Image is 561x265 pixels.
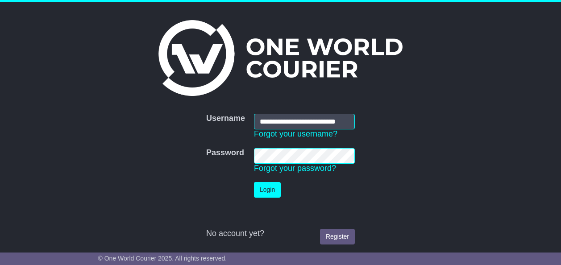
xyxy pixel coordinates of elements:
label: Username [206,114,245,124]
span: © One World Courier 2025. All rights reserved. [98,255,227,262]
div: No account yet? [206,229,355,239]
button: Login [254,182,281,198]
a: Register [320,229,355,244]
a: Forgot your username? [254,129,337,138]
a: Forgot your password? [254,164,336,173]
label: Password [206,148,244,158]
img: One World [158,20,402,96]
